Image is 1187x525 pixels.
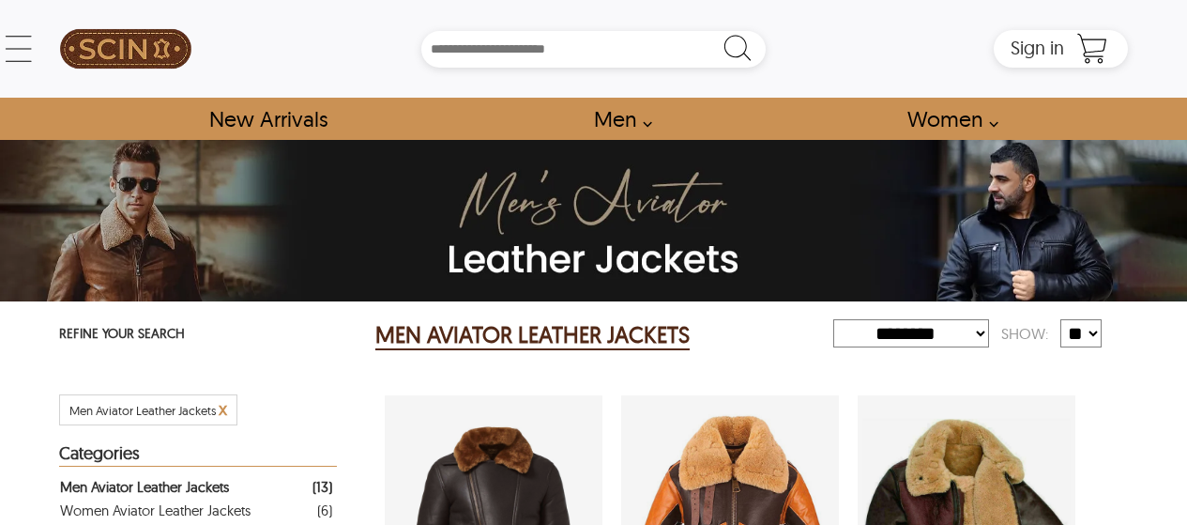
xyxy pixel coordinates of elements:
[1011,42,1064,57] a: Sign in
[60,499,332,522] a: Filter Women Aviator Leather Jackets
[60,475,229,499] div: Men Aviator Leather Jackets
[1011,36,1064,59] span: Sign in
[60,475,332,499] a: Filter Men Aviator Leather Jackets
[312,475,332,499] div: ( 13 )
[69,403,216,418] span: Filter Men Aviator Leather Jackets
[375,320,690,350] h2: MEN AVIATOR LEATHER JACKETS
[219,398,227,420] span: x
[375,317,812,354] div: Men Aviator Leather Jackets 13 Results Found
[59,320,337,349] p: REFINE YOUR SEARCH
[60,9,191,88] img: SCIN
[59,9,192,88] a: SCIN
[188,98,348,140] a: Shop New Arrivals
[317,499,332,522] div: ( 6 )
[219,403,227,418] a: Cancel Filter
[572,98,662,140] a: shop men's leather jackets
[1073,35,1111,63] a: Shopping Cart
[60,499,251,522] div: Women Aviator Leather Jackets
[886,98,1009,140] a: Shop Women Leather Jackets
[59,444,337,467] div: Heading Filter Men Aviator Leather Jackets by Categories
[989,317,1060,350] div: Show:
